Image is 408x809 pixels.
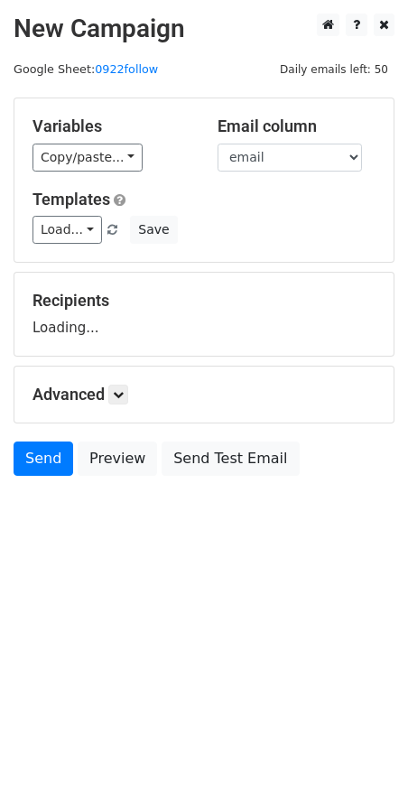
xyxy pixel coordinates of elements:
h2: New Campaign [14,14,394,44]
h5: Variables [32,116,190,136]
div: Loading... [32,291,376,338]
a: Send [14,442,73,476]
h5: Advanced [32,385,376,404]
h5: Email column [218,116,376,136]
a: Templates [32,190,110,209]
a: 0922follow [95,62,158,76]
a: Daily emails left: 50 [274,62,394,76]
a: Copy/paste... [32,144,143,172]
span: Daily emails left: 50 [274,60,394,79]
h5: Recipients [32,291,376,311]
a: Send Test Email [162,442,299,476]
small: Google Sheet: [14,62,158,76]
a: Preview [78,442,157,476]
button: Save [130,216,177,244]
a: Load... [32,216,102,244]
